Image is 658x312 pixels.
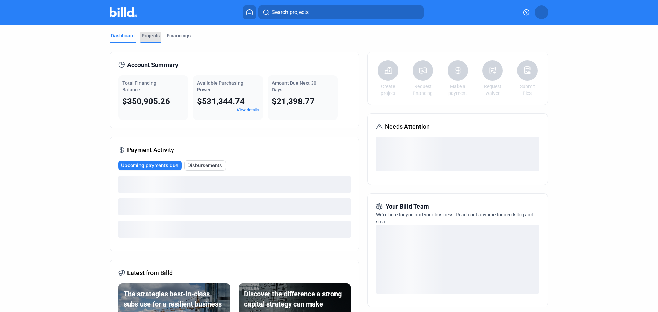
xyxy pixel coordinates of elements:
span: $350,905.26 [122,97,170,106]
div: loading [118,221,351,238]
div: Projects [142,32,160,39]
span: Total Financing Balance [122,80,156,92]
button: Upcoming payments due [118,161,182,170]
span: Amount Due Next 30 Days [272,80,316,92]
div: Dashboard [111,32,135,39]
span: Latest from Billd [127,268,173,278]
a: Make a payment [446,83,470,97]
a: Request financing [411,83,435,97]
img: Billd Company Logo [110,7,137,17]
span: Your Billd Team [386,202,429,211]
div: Financings [167,32,191,39]
span: Search projects [271,8,309,16]
span: Needs Attention [385,122,430,132]
div: loading [118,198,351,215]
a: Request waiver [480,83,504,97]
span: We're here for you and your business. Reach out anytime for needs big and small! [376,212,533,224]
span: Available Purchasing Power [197,80,243,92]
div: The strategies best-in-class subs use for a resilient business [124,289,225,309]
span: Payment Activity [127,145,174,155]
span: Disbursements [187,162,222,169]
button: Search projects [258,5,424,19]
button: Disbursements [184,160,226,171]
span: Upcoming payments due [121,162,178,169]
span: $531,344.74 [197,97,245,106]
div: loading [118,176,351,193]
span: $21,398.77 [272,97,315,106]
a: View details [237,108,259,112]
div: Discover the difference a strong capital strategy can make [244,289,345,309]
div: loading [376,225,539,294]
span: Account Summary [127,60,178,70]
a: Create project [376,83,400,97]
div: loading [376,137,539,171]
a: Submit files [515,83,539,97]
